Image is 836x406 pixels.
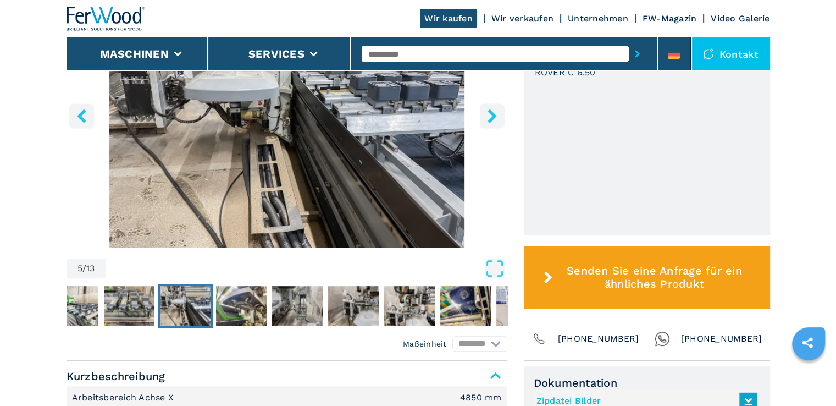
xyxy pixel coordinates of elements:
button: Open Fullscreen [109,259,505,278]
span: 5 [77,264,82,273]
img: 7acdce14d860ab6d38f4cf9d1b81d69c [160,286,211,326]
img: Phone [532,331,547,347]
button: Go to Slide 7 [270,284,325,328]
div: Kontakt [692,37,770,70]
h3: ROVER C 6.50 [535,66,596,79]
img: Kontakt [703,48,714,59]
span: Senden Sie eine Anfrage für ein ähnliches Produkt [557,264,751,290]
span: Kurzbeschreibung [67,366,507,386]
button: Go to Slide 9 [382,284,437,328]
img: b7e66ce92dc63689a66c6328beb83412 [384,286,435,326]
button: Go to Slide 6 [214,284,269,328]
img: a882121bcbe21327b2883fbb6a61af7d [328,286,379,326]
button: submit-button [629,41,646,67]
p: Arbeitsbereich Achse X [72,392,177,404]
span: [PHONE_NUMBER] [681,331,762,347]
img: e99550e54877358dd940692421cd0c06 [440,286,491,326]
a: FW-Magazin [643,13,697,24]
img: Whatsapp [655,331,670,347]
button: Maschinen [100,47,169,61]
img: cb7c5734fac70bcf3ef6ff7a6e8c55b1 [104,286,154,326]
span: [PHONE_NUMBER] [558,331,639,347]
button: Go to Slide 5 [158,284,213,328]
span: 13 [86,264,95,273]
a: Unternehmen [568,13,628,24]
button: Go to Slide 11 [494,284,549,328]
img: c6570920fc52b464472b22c475e3861e [216,286,267,326]
button: right-button [480,103,505,128]
button: left-button [69,103,94,128]
a: Video Galerie [711,13,769,24]
button: Go to Slide 10 [438,284,493,328]
img: f5b0199dd357fc297d2ce8a458b8a8ff [496,286,547,326]
a: Wir kaufen [420,9,477,28]
em: Maßeinheit [403,338,447,349]
span: Dokumentation [534,376,760,389]
button: Services [248,47,304,61]
button: Senden Sie eine Anfrage für ein ähnliches Produkt [524,246,770,309]
a: Wir verkaufen [491,13,553,24]
iframe: Chat [789,356,828,398]
a: sharethis [794,329,821,356]
button: Go to Slide 3 [46,284,101,328]
img: Ferwood [67,7,146,31]
button: Go to Slide 8 [326,284,381,328]
button: Go to Slide 4 [102,284,157,328]
img: fc292981d07be02b1ad43a96dd34e0f4 [48,286,98,326]
em: 4850 mm [460,393,502,402]
span: / [82,264,86,273]
img: d0bcde7b0471a2df9852224c71ce9e32 [272,286,323,326]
